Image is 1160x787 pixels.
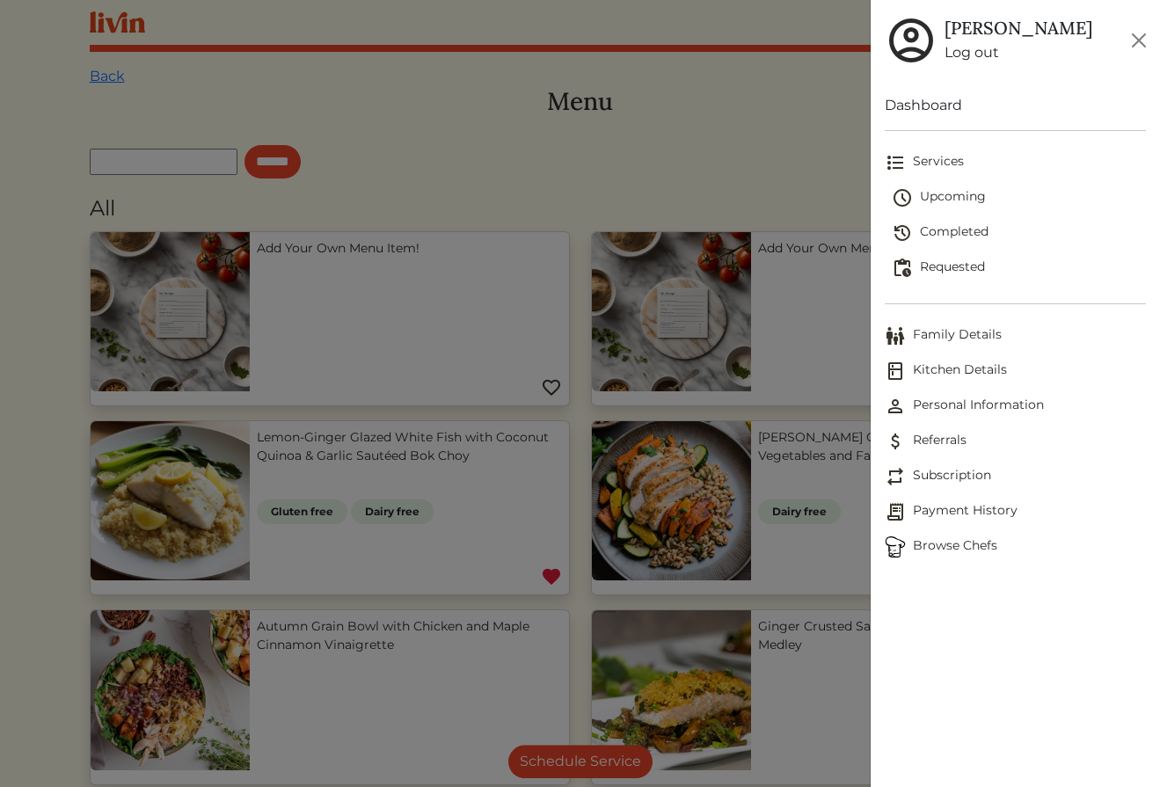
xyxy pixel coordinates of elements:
img: user_account-e6e16d2ec92f44fc35f99ef0dc9cddf60790bfa021a6ecb1c896eb5d2907b31c.svg [885,14,937,67]
span: Kitchen Details [885,361,1146,382]
h5: [PERSON_NAME] [945,18,1092,39]
a: Requested [892,251,1146,286]
img: Referrals [885,431,906,452]
img: Personal Information [885,396,906,417]
span: Services [885,152,1146,173]
span: Family Details [885,325,1146,346]
span: Personal Information [885,396,1146,417]
span: Browse Chefs [885,536,1146,557]
a: Upcoming [892,180,1146,215]
a: Family DetailsFamily Details [885,318,1146,353]
a: SubscriptionSubscription [885,459,1146,494]
img: history-2b446bceb7e0f53b931186bf4c1776ac458fe31ad3b688388ec82af02103cd45.svg [892,222,913,244]
span: Requested [892,258,1146,279]
span: Referrals [885,431,1146,452]
span: Completed [892,222,1146,244]
img: Browse Chefs [885,536,906,557]
img: format_list_bulleted-ebc7f0161ee23162107b508e562e81cd567eeab2455044221954b09d19068e74.svg [885,152,906,173]
img: pending_actions-fd19ce2ea80609cc4d7bbea353f93e2f363e46d0f816104e4e0650fdd7f915cf.svg [892,258,913,279]
img: Kitchen Details [885,361,906,382]
button: Close [1125,26,1153,55]
span: Upcoming [892,187,1146,208]
a: Log out [945,42,1092,63]
a: Payment HistoryPayment History [885,494,1146,529]
a: Personal InformationPersonal Information [885,389,1146,424]
a: Kitchen DetailsKitchen Details [885,353,1146,389]
a: Dashboard [885,95,1146,116]
span: Payment History [885,501,1146,522]
img: schedule-fa401ccd6b27cf58db24c3bb5584b27dcd8bd24ae666a918e1c6b4ae8c451a22.svg [892,187,913,208]
a: Completed [892,215,1146,251]
a: Services [885,145,1146,180]
span: Subscription [885,466,1146,487]
img: Family Details [885,325,906,346]
img: Subscription [885,466,906,487]
a: ChefsBrowse Chefs [885,529,1146,565]
a: ReferralsReferrals [885,424,1146,459]
img: Payment History [885,501,906,522]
